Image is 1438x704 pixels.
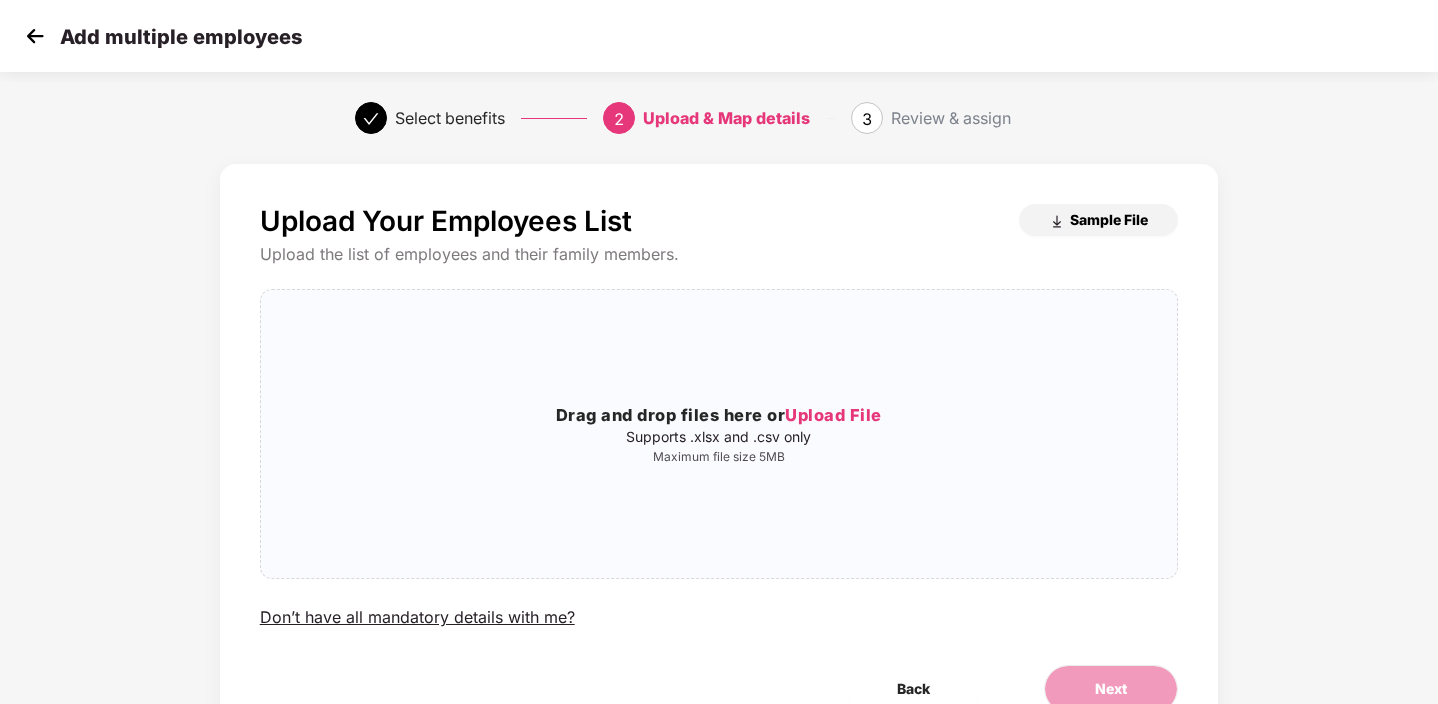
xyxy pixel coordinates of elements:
span: 2 [614,109,624,129]
div: Upload the list of employees and their family members. [260,244,1179,265]
span: 3 [862,109,872,129]
p: Upload Your Employees List [260,204,632,238]
span: Back [897,678,930,700]
div: Don’t have all mandatory details with me? [260,607,575,628]
span: Upload File [785,405,882,425]
p: Supports .xlsx and .csv only [261,429,1178,445]
h3: Drag and drop files here or [261,403,1178,429]
img: download_icon [1049,214,1065,230]
div: Select benefits [395,102,505,134]
p: Maximum file size 5MB [261,449,1178,465]
span: check [363,111,379,127]
button: Sample File [1019,204,1178,236]
span: Sample File [1070,210,1148,229]
div: Upload & Map details [643,102,810,134]
div: Review & assign [891,102,1011,134]
span: Drag and drop files here orUpload FileSupports .xlsx and .csv onlyMaximum file size 5MB [261,290,1178,578]
img: svg+xml;base64,PHN2ZyB4bWxucz0iaHR0cDovL3d3dy53My5vcmcvMjAwMC9zdmciIHdpZHRoPSIzMCIgaGVpZ2h0PSIzMC... [20,21,50,51]
p: Add multiple employees [60,25,302,49]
